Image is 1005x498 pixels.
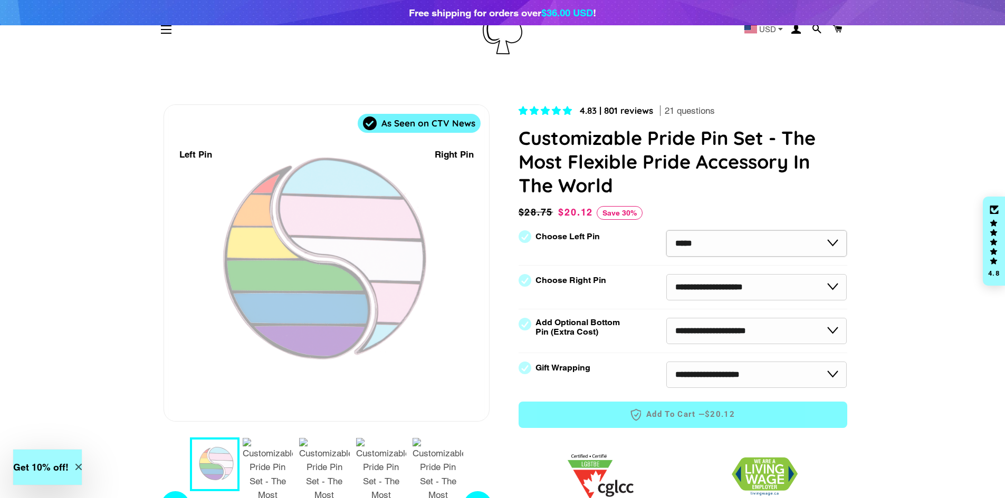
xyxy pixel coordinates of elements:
[190,437,240,491] button: 1 / 7
[597,206,643,220] span: Save 30%
[558,207,593,218] span: $20.12
[519,105,575,116] span: 4.83 stars
[535,363,590,373] label: Gift Wrapping
[705,409,735,420] span: $20.12
[541,7,593,18] span: $36.00 USD
[164,105,489,421] div: 1 / 7
[483,5,522,54] img: Pin-Ace
[535,232,600,241] label: Choose Left Pin
[665,105,715,118] span: 21 questions
[534,408,831,422] span: Add to Cart —
[732,457,798,496] img: 1706832627.png
[435,148,474,162] div: Right Pin
[988,270,1000,277] div: 4.8
[759,25,776,33] span: USD
[983,197,1005,286] div: Click to open Judge.me floating reviews tab
[519,126,847,197] h1: Customizable Pride Pin Set - The Most Flexible Pride Accessory In The World
[519,402,847,428] button: Add to Cart —$20.12
[409,5,596,20] div: Free shipping for orders over !
[580,105,653,116] span: 4.83 | 801 reviews
[535,276,606,285] label: Choose Right Pin
[535,318,624,337] label: Add Optional Bottom Pin (Extra Cost)
[519,205,556,220] span: $28.75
